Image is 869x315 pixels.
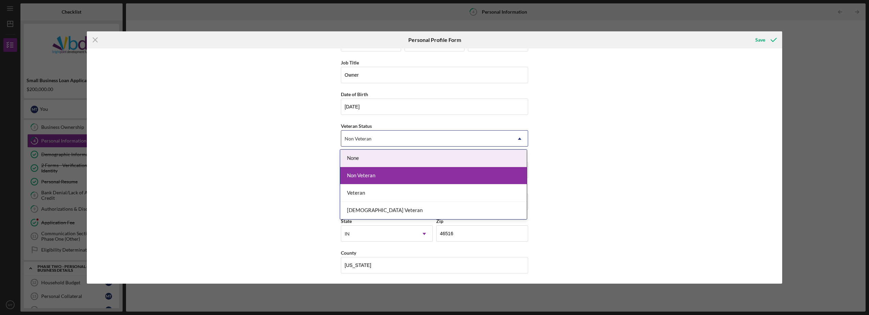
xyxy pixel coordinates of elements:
div: Non Veteran [345,136,372,141]
label: County [341,250,356,256]
div: Save [755,33,765,47]
div: Non Veteran [340,167,527,184]
div: None [340,150,527,167]
div: [DEMOGRAPHIC_DATA] Veteran [340,202,527,219]
button: Save [748,33,782,47]
div: Veteran [340,184,527,202]
div: IN [345,231,350,237]
h6: Personal Profile Form [408,37,461,43]
label: Job Title [341,60,359,65]
label: Date of Birth [341,91,368,97]
label: Zip [436,218,443,224]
